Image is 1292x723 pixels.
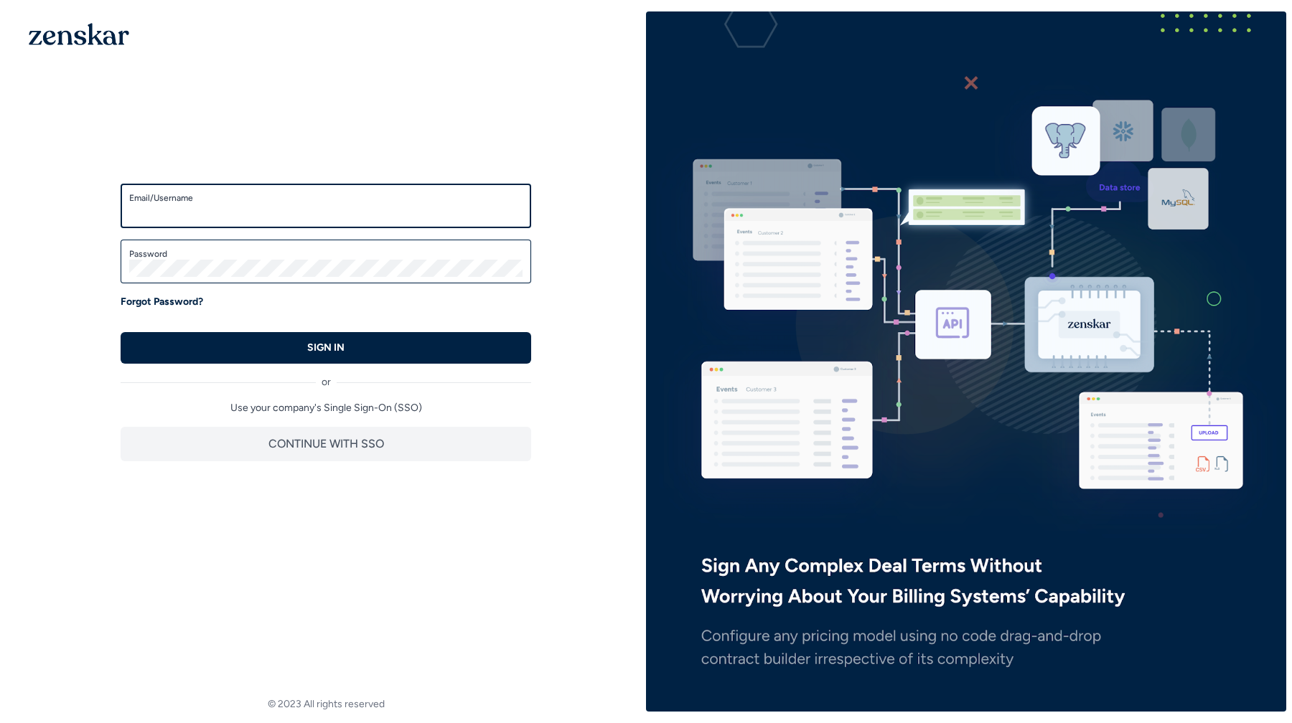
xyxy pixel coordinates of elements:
[129,248,523,260] label: Password
[6,697,646,712] footer: © 2023 All rights reserved
[121,295,203,309] a: Forgot Password?
[129,192,523,204] label: Email/Username
[121,364,531,389] div: or
[121,401,531,415] p: Use your company's Single Sign-On (SSO)
[121,332,531,364] button: SIGN IN
[307,341,345,355] p: SIGN IN
[121,427,531,461] button: CONTINUE WITH SSO
[29,23,129,45] img: 1OGAJ2xQqyY4LXKgY66KYq0eOWRCkrZdAb3gUhuVAqdWPZE9SRJmCz+oDMSn4zDLXe31Ii730ItAGKgCKgCCgCikA4Av8PJUP...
